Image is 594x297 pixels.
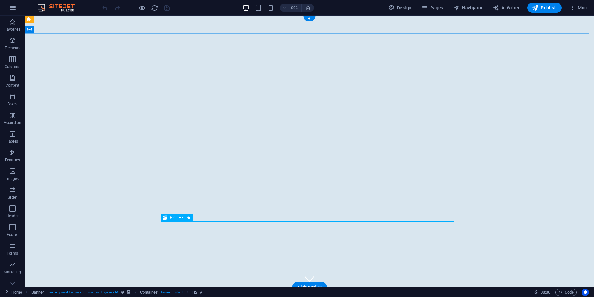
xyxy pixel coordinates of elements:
p: Images [6,176,19,181]
a: Click to cancel selection. Double-click to open Pages [5,289,22,296]
span: Click to select. Double-click to edit [31,289,44,296]
span: AI Writer [493,5,520,11]
p: Slider [8,195,17,200]
button: reload [151,4,158,12]
button: Usercentrics [582,289,589,296]
span: Navigator [453,5,483,11]
p: Footer [7,232,18,237]
span: Code [558,289,574,296]
p: Accordion [4,120,21,125]
i: Reload page [151,4,158,12]
p: Columns [5,64,20,69]
p: Elements [5,45,21,50]
button: Code [555,289,577,296]
span: H2 [170,216,175,219]
nav: breadcrumb [31,289,203,296]
p: Marketing [4,270,21,275]
button: Publish [527,3,562,13]
span: More [569,5,589,11]
i: This element contains a background [127,290,130,294]
p: Header [6,214,19,219]
button: Navigator [451,3,485,13]
span: . banner-content [160,289,183,296]
button: AI Writer [490,3,522,13]
span: Publish [532,5,557,11]
div: + Add section [292,282,327,292]
p: Tables [7,139,18,144]
i: On resize automatically adjust zoom level to fit chosen device. [305,5,311,11]
span: . banner .preset-banner-v3-home-hero-logo-nav-h1 [47,289,119,296]
button: 100% [280,4,302,12]
p: Boxes [7,101,18,106]
i: Element contains an animation [200,290,203,294]
div: + [303,16,315,21]
span: Pages [421,5,443,11]
p: Forms [7,251,18,256]
button: Click here to leave preview mode and continue editing [138,4,146,12]
img: Editor Logo [36,4,82,12]
span: : [545,290,546,295]
button: More [567,3,591,13]
span: Click to select. Double-click to edit [140,289,158,296]
div: Design (Ctrl+Alt+Y) [386,3,414,13]
button: Design [386,3,414,13]
h6: Session time [534,289,551,296]
span: Design [388,5,412,11]
p: Favorites [4,27,20,32]
button: Pages [419,3,445,13]
p: Content [6,83,19,88]
p: Features [5,158,20,163]
span: 00 00 [541,289,550,296]
i: This element is a customizable preset [121,290,124,294]
span: Click to select. Double-click to edit [192,289,197,296]
h6: 100% [289,4,299,12]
